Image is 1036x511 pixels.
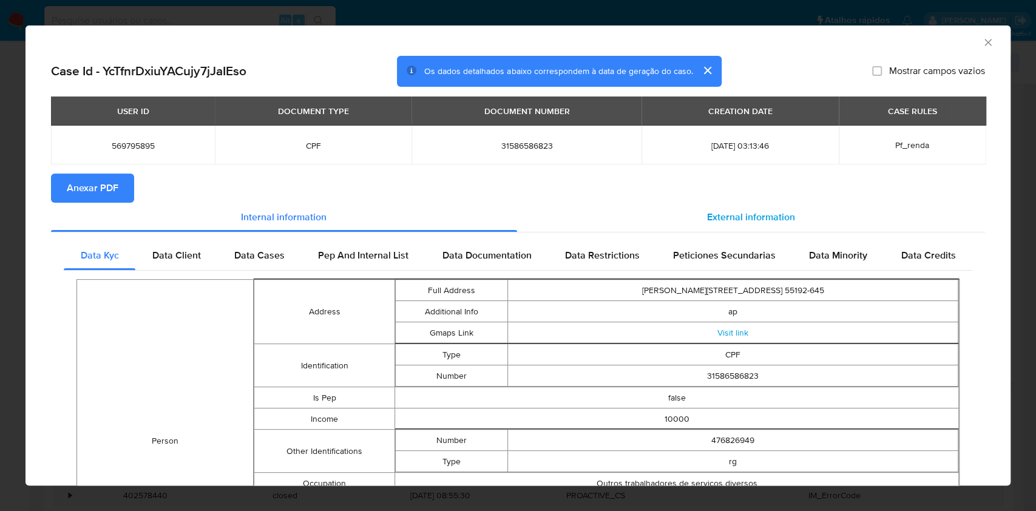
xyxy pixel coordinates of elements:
td: Additional Info [396,301,508,322]
td: Income [254,408,394,430]
td: Type [396,451,508,472]
td: 31586586823 [508,365,958,387]
h2: Case Id - YcTfnrDxiuYACujy7jJaIEso [51,63,246,79]
td: Number [396,430,508,451]
td: Other Identifications [254,430,394,473]
td: Address [254,280,394,344]
span: Os dados detalhados abaixo correspondem à data de geração do caso. [424,65,692,77]
td: 10000 [395,408,959,430]
span: Peticiones Secundarias [673,248,776,262]
span: 569795895 [66,140,200,151]
div: Detailed info [51,203,985,232]
span: Pf_renda [895,139,929,151]
a: Visit link [717,327,748,339]
td: Type [396,344,508,365]
td: CPF [508,344,958,365]
td: Full Address [396,280,508,301]
td: 476826949 [508,430,958,451]
span: Internal information [241,210,327,224]
span: CPF [229,140,397,151]
span: Anexar PDF [67,175,118,201]
div: closure-recommendation-modal [25,25,1011,486]
span: 31586586823 [426,140,627,151]
span: External information [707,210,795,224]
span: Data Kyc [81,248,119,262]
td: ap [508,301,958,322]
td: rg [508,451,958,472]
td: Occupation [254,473,394,494]
span: [DATE] 03:13:46 [656,140,824,151]
span: Data Client [152,248,201,262]
td: Number [396,365,508,387]
div: DOCUMENT NUMBER [476,101,577,121]
td: Is Pep [254,387,394,408]
button: Anexar PDF [51,174,134,203]
button: cerrar [692,56,722,85]
td: Gmaps Link [396,322,508,343]
td: Identification [254,344,394,387]
div: USER ID [109,101,156,121]
span: Data Minority [809,248,867,262]
div: DOCUMENT TYPE [271,101,356,121]
div: CASE RULES [881,101,944,121]
td: [PERSON_NAME][STREET_ADDRESS] 55192-645 [508,280,958,301]
span: Data Restrictions [565,248,640,262]
td: false [395,387,959,408]
span: Mostrar campos vazios [889,65,985,77]
div: CREATION DATE [701,101,780,121]
span: Data Documentation [442,248,531,262]
div: Detailed internal info [64,241,972,270]
button: Fechar a janela [982,36,993,47]
span: Data Credits [901,248,955,262]
span: Pep And Internal List [318,248,408,262]
span: Data Cases [234,248,285,262]
input: Mostrar campos vazios [872,66,882,76]
td: Outros trabalhadores de serviços diversos [395,473,959,494]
